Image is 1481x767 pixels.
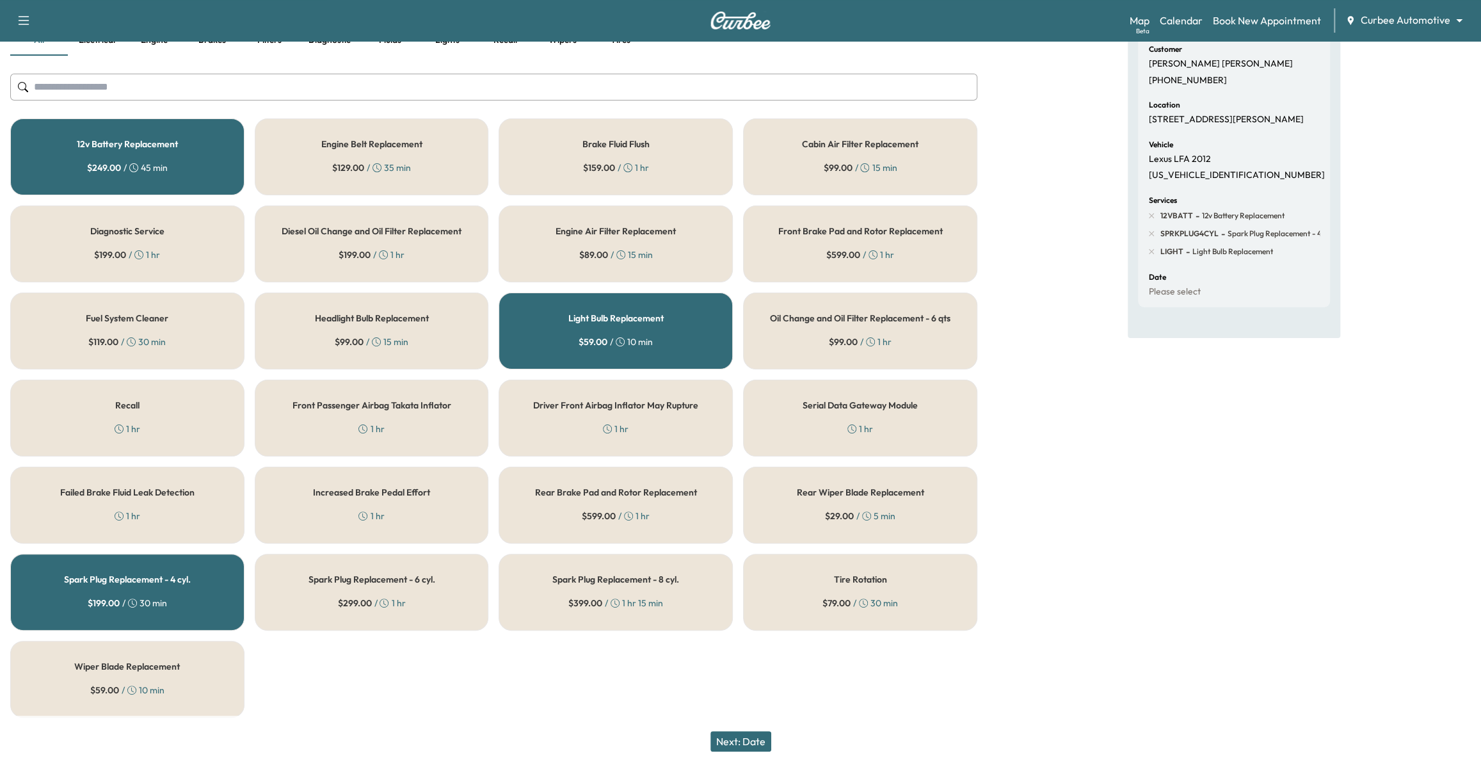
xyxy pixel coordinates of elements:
span: $ 199.00 [88,597,120,610]
span: Curbee Automotive [1361,13,1450,28]
div: / 10 min [579,335,653,348]
p: [PERSON_NAME] [PERSON_NAME] [1148,58,1292,70]
h5: Failed Brake Fluid Leak Detection [60,488,195,497]
div: / 1 hr [829,335,892,348]
h6: Customer [1148,45,1181,53]
h5: 12v Battery Replacement [77,140,178,149]
span: $ 599.00 [826,248,860,261]
div: / 10 min [90,684,164,697]
div: / 1 hr [339,248,404,261]
div: / 30 min [822,597,898,610]
span: Spark Plug Replacement - 4 cyl. [1224,229,1335,239]
div: / 1 hr [337,597,405,610]
span: $ 159.00 [583,161,615,174]
h5: Serial Data Gateway Module [803,401,918,410]
span: $ 99.00 [829,335,858,348]
h5: Front Passenger Airbag Takata Inflator [292,401,451,410]
span: $ 599.00 [582,510,616,522]
span: SPRKPLUG4CYL [1160,229,1218,239]
div: / 35 min [332,161,411,174]
h5: Light Bulb Replacement [568,314,664,323]
h5: Recall [115,401,140,410]
span: $ 199.00 [94,248,126,261]
span: $ 59.00 [579,335,607,348]
h5: Front Brake Pad and Rotor Replacement [778,227,942,236]
h6: Services [1148,197,1176,204]
span: 12v Battery Replacement [1199,211,1285,221]
div: 1 hr [115,510,140,522]
span: $ 299.00 [337,597,371,610]
p: [PHONE_NUMBER] [1148,75,1226,86]
span: $ 99.00 [335,335,364,348]
div: / 1 hr [826,248,894,261]
span: $ 29.00 [825,510,854,522]
div: / 1 hr [582,510,650,522]
h5: Rear Wiper Blade Replacement [796,488,924,497]
h6: Location [1148,101,1180,109]
h5: Driver Front Airbag Inflator May Rupture [533,401,698,410]
span: $ 89.00 [579,248,608,261]
div: 1 hr [847,423,873,435]
h5: Diesel Oil Change and Oil Filter Replacement [282,227,461,236]
h5: Spark Plug Replacement - 8 cyl. [552,575,679,584]
span: $ 199.00 [339,248,371,261]
a: Calendar [1160,13,1203,28]
h5: Engine Air Filter Replacement [556,227,676,236]
div: Beta [1136,26,1149,36]
div: / 1 hr 15 min [568,597,663,610]
span: $ 59.00 [90,684,119,697]
div: / 45 min [87,161,168,174]
p: [STREET_ADDRESS][PERSON_NAME] [1148,114,1303,125]
span: $ 249.00 [87,161,121,174]
div: / 15 min [335,335,408,348]
span: $ 99.00 [823,161,852,174]
div: 1 hr [358,423,384,435]
div: 1 hr [603,423,628,435]
span: $ 79.00 [822,597,851,610]
h5: Spark Plug Replacement - 4 cyl. [64,575,191,584]
a: MapBeta [1130,13,1149,28]
h5: Cabin Air Filter Replacement [802,140,918,149]
span: - [1183,245,1189,258]
h5: Engine Belt Replacement [321,140,422,149]
div: 1 hr [115,423,140,435]
div: / 30 min [88,335,166,348]
div: / 15 min [579,248,653,261]
div: / 15 min [823,161,897,174]
p: Please select [1148,286,1200,298]
h6: Vehicle [1148,141,1173,149]
h5: Diagnostic Service [90,227,164,236]
h5: Oil Change and Oil Filter Replacement - 6 qts [770,314,950,323]
span: - [1218,227,1224,240]
p: [US_VEHICLE_IDENTIFICATION_NUMBER] [1148,170,1324,181]
h5: Headlight Bulb Replacement [314,314,428,323]
span: $ 119.00 [88,335,118,348]
p: Lexus LFA 2012 [1148,154,1210,165]
h6: Date [1148,273,1165,281]
h5: Rear Brake Pad and Rotor Replacement [535,488,697,497]
span: 12VBATT [1160,211,1192,221]
div: / 1 hr [94,248,160,261]
span: $ 129.00 [332,161,364,174]
a: Book New Appointment [1213,13,1321,28]
img: Curbee Logo [710,12,771,29]
span: $ 399.00 [568,597,602,610]
div: 1 hr [358,510,384,522]
span: - [1192,209,1199,222]
div: / 1 hr [583,161,649,174]
h5: Fuel System Cleaner [86,314,168,323]
h5: Brake Fluid Flush [582,140,650,149]
h5: Wiper Blade Replacement [74,662,180,671]
span: LIGHT [1160,246,1183,257]
h5: Spark Plug Replacement - 6 cyl. [308,575,435,584]
div: / 30 min [88,597,167,610]
h5: Tire Rotation [833,575,886,584]
span: Light Bulb Replacement [1189,246,1273,257]
div: / 5 min [825,510,895,522]
h5: Increased Brake Pedal Effort [313,488,430,497]
button: Next: Date [710,731,771,752]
